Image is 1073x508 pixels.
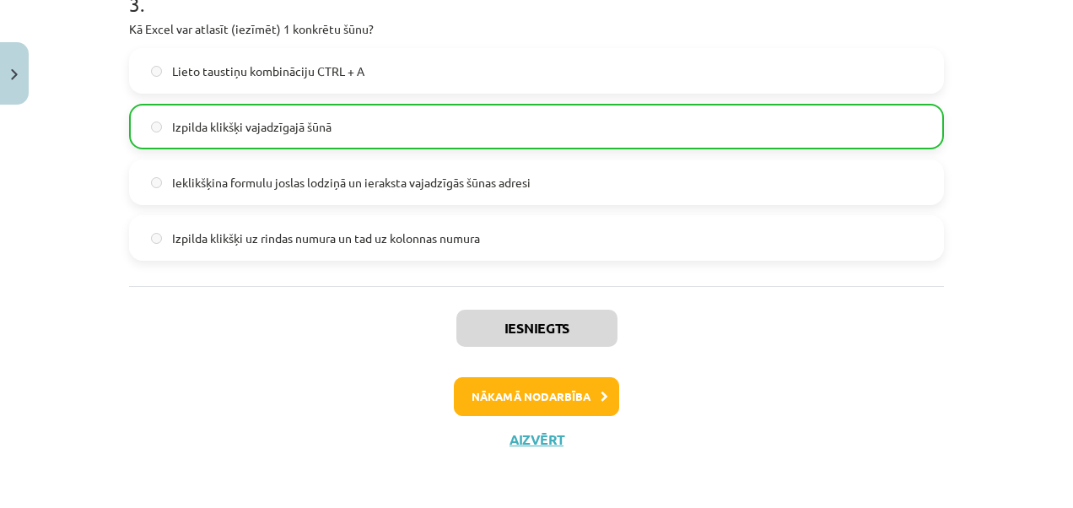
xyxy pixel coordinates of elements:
input: Izpilda klikšķi vajadzīgajā šūnā [151,122,162,132]
button: Iesniegts [456,310,617,347]
button: Nākamā nodarbība [454,377,619,416]
button: Aizvērt [504,431,569,448]
input: Izpilda klikšķi uz rindas numura un tad uz kolonnas numura [151,233,162,244]
span: Lieto taustiņu kombināciju CTRL + A [172,62,364,80]
img: icon-close-lesson-0947bae3869378f0d4975bcd49f059093ad1ed9edebbc8119c70593378902aed.svg [11,69,18,80]
span: Izpilda klikšķi vajadzīgajā šūnā [172,118,332,136]
p: Kā Excel var atlasīt (iezīmēt) 1 konkrētu šūnu? [129,20,944,38]
span: Ieklikšķina formulu joslas lodziņā un ieraksta vajadzīgās šūnas adresi [172,174,531,192]
span: Izpilda klikšķi uz rindas numura un tad uz kolonnas numura [172,230,480,247]
input: Ieklikšķina formulu joslas lodziņā un ieraksta vajadzīgās šūnas adresi [151,177,162,188]
input: Lieto taustiņu kombināciju CTRL + A [151,66,162,77]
